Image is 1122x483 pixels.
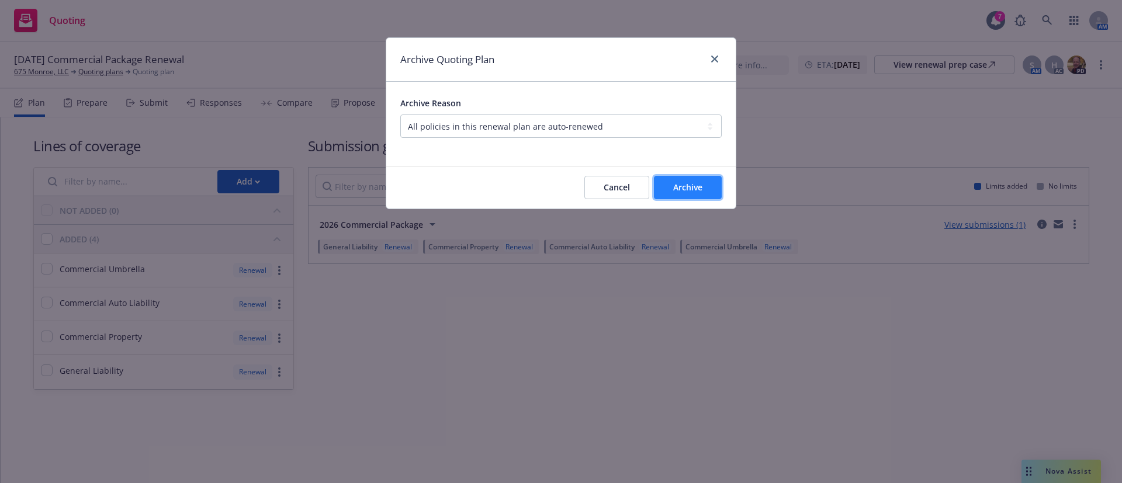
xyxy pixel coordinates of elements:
span: Cancel [604,182,630,193]
button: Archive [654,176,722,199]
a: close [708,52,722,66]
span: Archive Reason [400,98,461,109]
h1: Archive Quoting Plan [400,52,494,67]
button: Cancel [584,176,649,199]
span: Archive [673,182,702,193]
